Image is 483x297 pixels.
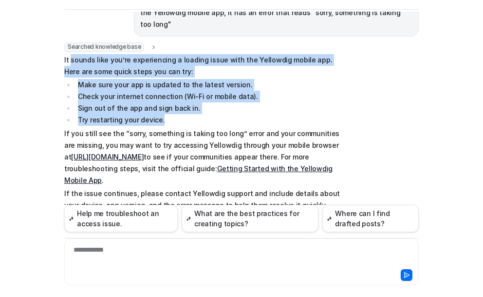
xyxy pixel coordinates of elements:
[182,205,318,232] button: What are the best practices for creating topics?
[75,79,349,91] li: Make sure your app is updated to the latest version.
[64,54,349,78] p: It sounds like you’re experiencing a loading issue with the Yellowdig mobile app. Here are some q...
[75,91,349,102] li: Check your internet connection (Wi-Fi or mobile data).
[75,102,349,114] li: Sign out of the app and sign back in.
[64,205,178,232] button: Help me troubleshoot an access issue.
[64,42,144,52] span: Searched knowledge base
[71,153,144,161] a: [URL][DOMAIN_NAME]
[64,164,333,184] a: Getting Started with the Yellowdig Mobile App
[64,188,349,211] p: If the issue continues, please contact Yellowdig support and include details about your device, a...
[64,128,349,186] p: If you still see the “sorry, something is taking too long” error and your communities are missing...
[322,205,419,232] button: Where can I find drafted posts?
[75,114,349,126] li: Try restarting your device.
